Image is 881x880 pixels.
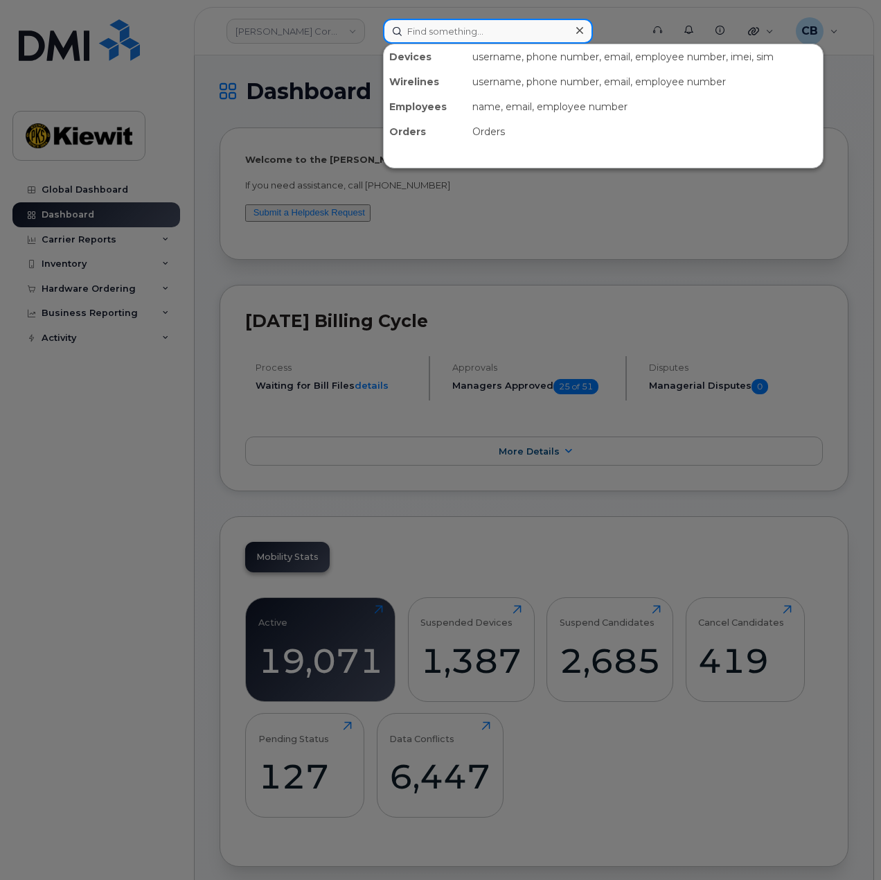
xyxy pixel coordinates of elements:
div: username, phone number, email, employee number, imei, sim [467,44,823,69]
div: Wirelines [384,69,467,94]
div: name, email, employee number [467,94,823,119]
div: username, phone number, email, employee number [467,69,823,94]
div: Devices [384,44,467,69]
div: Employees [384,94,467,119]
iframe: Messenger Launcher [821,820,871,870]
div: Orders [384,119,467,144]
div: Orders [467,119,823,144]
